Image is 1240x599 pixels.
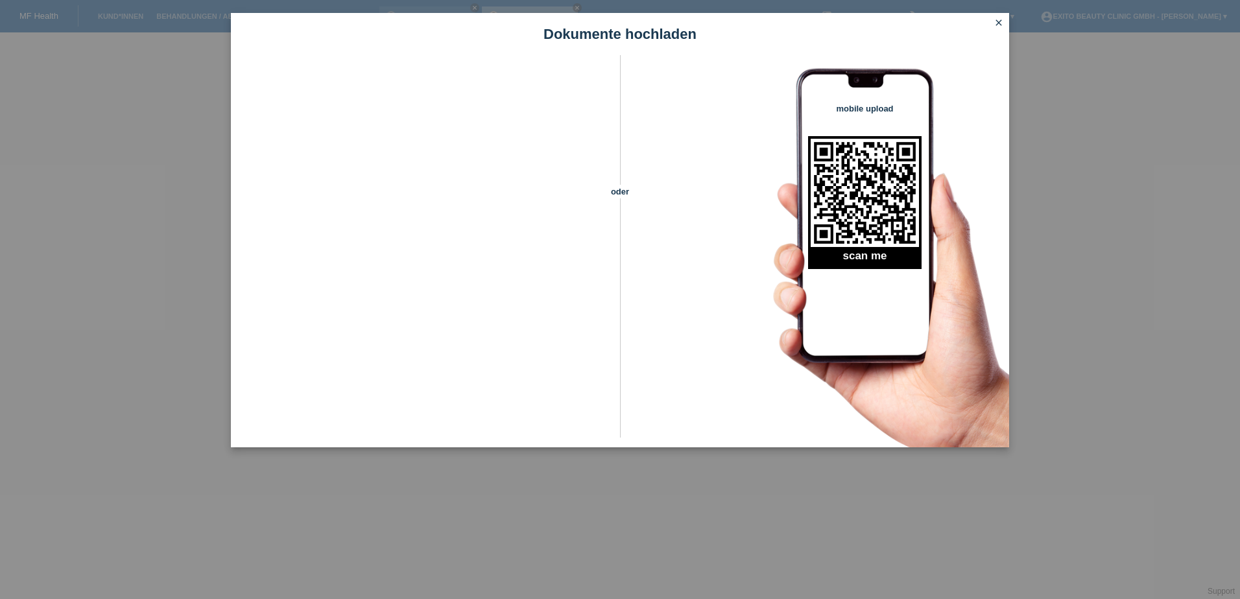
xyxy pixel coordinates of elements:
[808,104,922,113] h4: mobile upload
[250,88,597,412] iframe: Upload
[808,250,922,269] h2: scan me
[597,185,643,198] span: oder
[994,18,1004,28] i: close
[990,16,1007,31] a: close
[231,26,1009,42] h1: Dokumente hochladen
